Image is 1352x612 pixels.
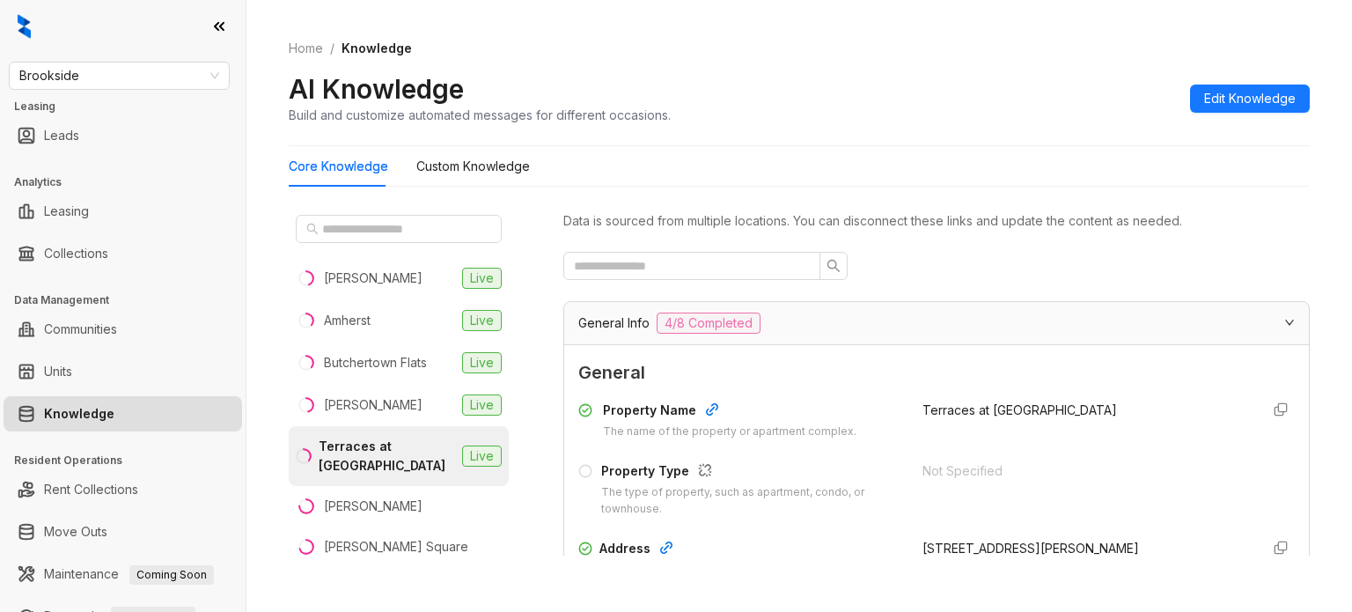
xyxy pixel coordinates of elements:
div: The type of property, such as apartment, condo, or townhouse. [601,484,900,518]
li: Move Outs [4,514,242,549]
div: Butchertown Flats [324,353,427,372]
div: Address [599,539,901,562]
div: [PERSON_NAME] [324,269,422,288]
li: Communities [4,312,242,347]
div: General Info4/8 Completed [564,302,1309,344]
li: Collections [4,236,242,271]
h2: AI Knowledge [289,72,464,106]
div: Terraces at [GEOGRAPHIC_DATA] [319,437,455,476]
span: search [306,223,319,235]
span: 4/8 Completed [657,313,760,334]
span: Live [462,268,502,289]
div: Custom Knowledge [416,157,530,176]
li: Maintenance [4,557,242,592]
a: Leasing [44,194,89,229]
div: Core Knowledge [289,157,388,176]
div: Amherst [324,311,371,330]
div: Data is sourced from multiple locations. You can disconnect these links and update the content as... [563,211,1310,231]
div: Property Name [603,401,856,424]
li: Rent Collections [4,472,242,507]
a: Rent Collections [44,472,138,507]
li: / [330,39,334,58]
div: [PERSON_NAME] Square [324,537,468,557]
button: Edit Knowledge [1190,85,1310,113]
li: Leads [4,118,242,153]
a: Knowledge [44,396,114,431]
li: Knowledge [4,396,242,431]
span: Live [462,394,502,416]
span: Knowledge [342,41,412,55]
a: Units [44,354,72,389]
div: Build and customize automated messages for different occasions. [289,106,671,124]
a: Home [285,39,327,58]
span: Live [462,446,502,467]
div: [PERSON_NAME] [324,497,422,516]
span: General [578,359,1295,387]
h3: Data Management [14,292,246,308]
span: Live [462,310,502,331]
div: Property Type [601,461,900,484]
span: General Info [578,313,650,333]
div: [STREET_ADDRESS][PERSON_NAME] [922,539,1245,558]
span: search [827,259,841,273]
span: Terraces at [GEOGRAPHIC_DATA] [922,402,1117,417]
a: Communities [44,312,117,347]
span: Live [462,352,502,373]
div: Not Specified [922,461,1245,481]
div: [PERSON_NAME] [324,395,422,415]
img: logo [18,14,31,39]
span: expanded [1284,317,1295,328]
a: Move Outs [44,514,107,549]
span: Coming Soon [129,565,214,585]
span: Brookside [19,63,219,89]
li: Units [4,354,242,389]
li: Leasing [4,194,242,229]
h3: Analytics [14,174,246,190]
div: The name of the property or apartment complex. [603,424,856,440]
span: Edit Knowledge [1204,89,1296,108]
a: Collections [44,236,108,271]
h3: Resident Operations [14,453,246,468]
h3: Leasing [14,99,246,114]
a: Leads [44,118,79,153]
